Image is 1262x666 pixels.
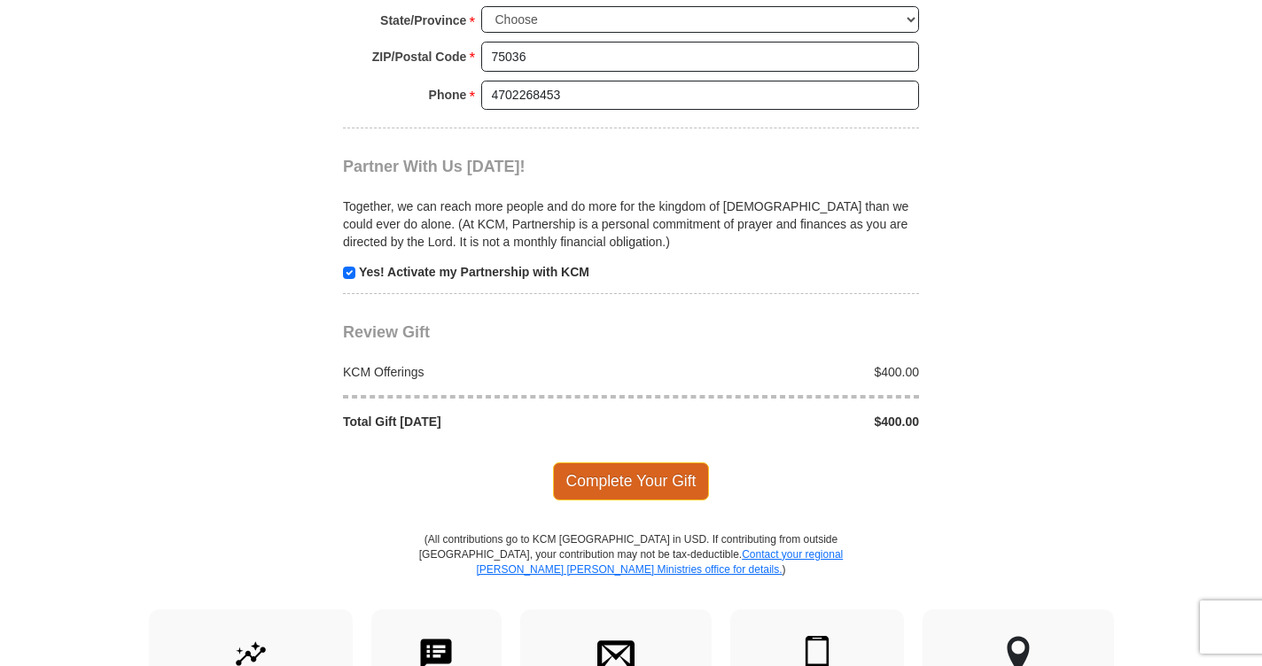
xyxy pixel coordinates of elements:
[380,8,466,33] strong: State/Province
[343,323,430,341] span: Review Gift
[334,413,632,430] div: Total Gift [DATE]
[359,265,589,279] strong: Yes! Activate my Partnership with KCM
[418,532,844,609] p: (All contributions go to KCM [GEOGRAPHIC_DATA] in USD. If contributing from outside [GEOGRAPHIC_D...
[343,197,919,251] p: Together, we can reach more people and do more for the kingdom of [DEMOGRAPHIC_DATA] than we coul...
[553,462,710,499] span: Complete Your Gift
[631,413,929,430] div: $400.00
[476,548,843,576] a: Contact your regional [PERSON_NAME] [PERSON_NAME] Ministries office for details.
[334,363,632,381] div: KCM Offerings
[429,82,467,107] strong: Phone
[631,363,929,381] div: $400.00
[343,158,526,175] span: Partner With Us [DATE]!
[372,44,467,69] strong: ZIP/Postal Code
